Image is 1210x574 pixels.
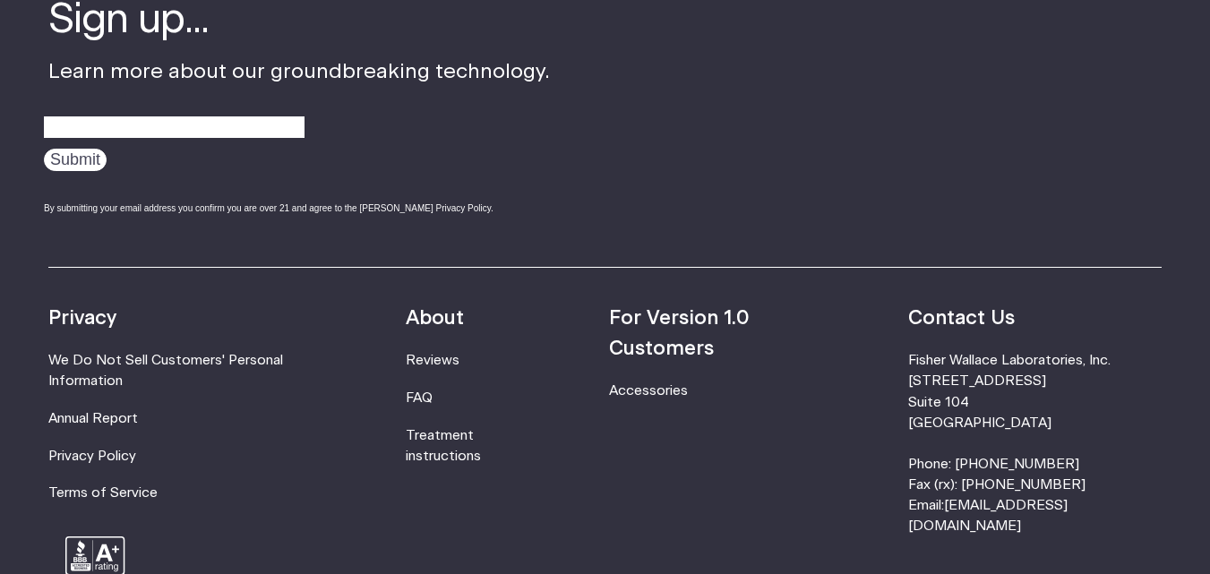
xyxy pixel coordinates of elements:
a: Reviews [406,354,459,367]
a: We Do Not Sell Customers' Personal Information [48,354,283,388]
a: Privacy Policy [48,450,136,463]
a: [EMAIL_ADDRESS][DOMAIN_NAME] [908,499,1068,533]
li: Fisher Wallace Laboratories, Inc. [STREET_ADDRESS] Suite 104 [GEOGRAPHIC_DATA] Phone: [PHONE_NUMB... [908,350,1162,536]
input: Submit [44,149,107,171]
a: Terms of Service [48,486,158,500]
a: Accessories [609,384,688,398]
strong: Contact Us [908,308,1015,328]
a: FAQ [406,391,433,405]
div: By submitting your email address you confirm you are over 21 and agree to the [PERSON_NAME] Priva... [44,201,550,215]
a: Annual Report [48,412,138,425]
a: Treatment instructions [406,429,481,463]
strong: For Version 1.0 Customers [609,308,750,357]
strong: About [406,308,464,328]
strong: Privacy [48,308,116,328]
